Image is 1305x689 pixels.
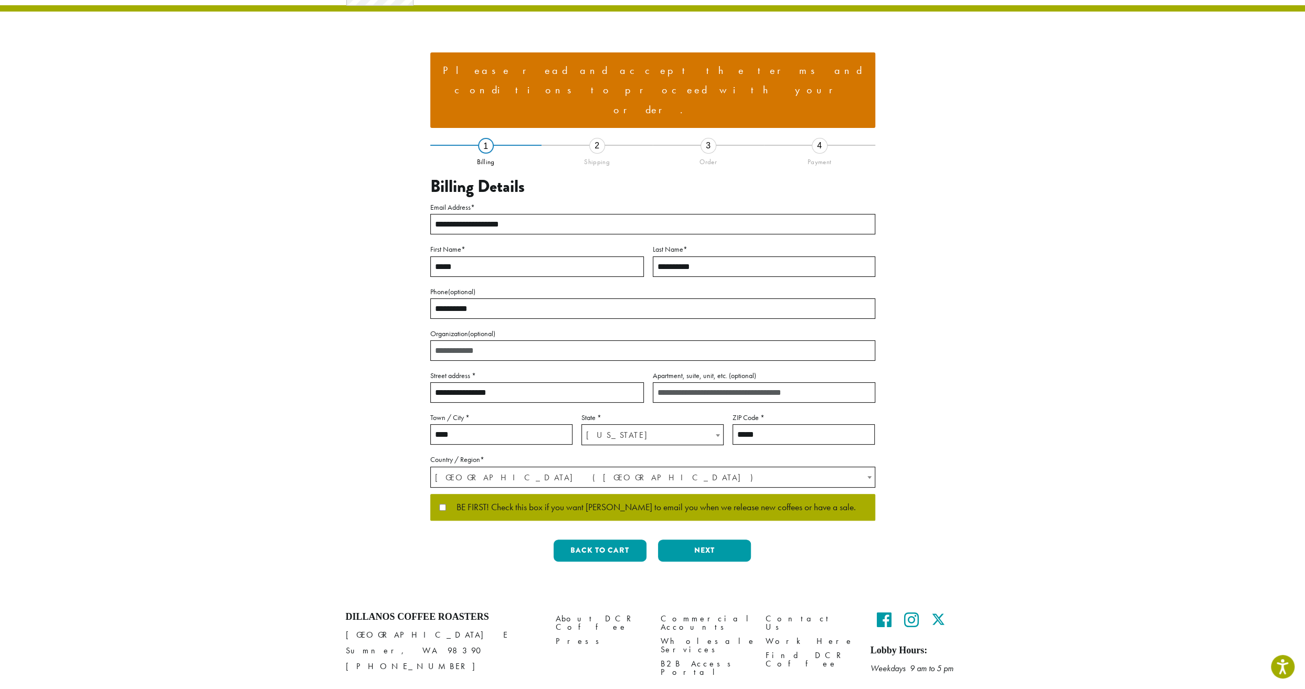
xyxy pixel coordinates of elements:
h5: Lobby Hours: [871,645,960,656]
label: First Name [430,243,644,256]
label: Last Name [653,243,875,256]
em: Weekdays 9 am to 5 pm [871,663,953,674]
label: Email Address [430,201,875,214]
div: Order [653,154,764,166]
h4: Dillanos Coffee Roasters [346,611,540,623]
label: Town / City [430,411,572,424]
a: Find DCR Coffee [766,648,855,671]
a: About DCR Coffee [556,611,645,634]
div: Payment [764,154,875,166]
div: 2 [589,138,605,154]
label: Organization [430,327,875,340]
label: ZIP Code [733,411,875,424]
a: Press [556,634,645,648]
span: Country / Region [430,467,875,488]
div: Billing [430,154,542,166]
a: Wholesale Services [661,634,750,656]
span: (optional) [729,371,756,380]
button: Back to cart [554,540,646,562]
span: BE FIRST! Check this box if you want [PERSON_NAME] to email you when we release new coffees or ha... [446,503,856,512]
div: 4 [812,138,827,154]
p: [GEOGRAPHIC_DATA] E Sumner, WA 98390 [PHONE_NUMBER] [346,627,540,674]
a: B2B Access Portal [661,656,750,679]
button: Next [658,540,751,562]
li: Please read and accept the terms and conditions to proceed with your order. [439,61,867,120]
span: Washington [582,425,723,445]
div: 1 [478,138,494,154]
div: Shipping [542,154,653,166]
h3: Billing Details [430,177,875,197]
span: State [581,424,724,445]
label: Apartment, suite, unit, etc. [653,369,875,382]
span: (optional) [448,287,475,296]
span: (optional) [468,329,495,338]
span: United States (US) [431,467,875,488]
a: Commercial Accounts [661,611,750,634]
input: BE FIRST! Check this box if you want [PERSON_NAME] to email you when we release new coffees or ha... [439,504,446,511]
a: Contact Us [766,611,855,634]
label: State [581,411,724,424]
label: Street address [430,369,644,382]
div: 3 [701,138,716,154]
a: Work Here [766,634,855,648]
